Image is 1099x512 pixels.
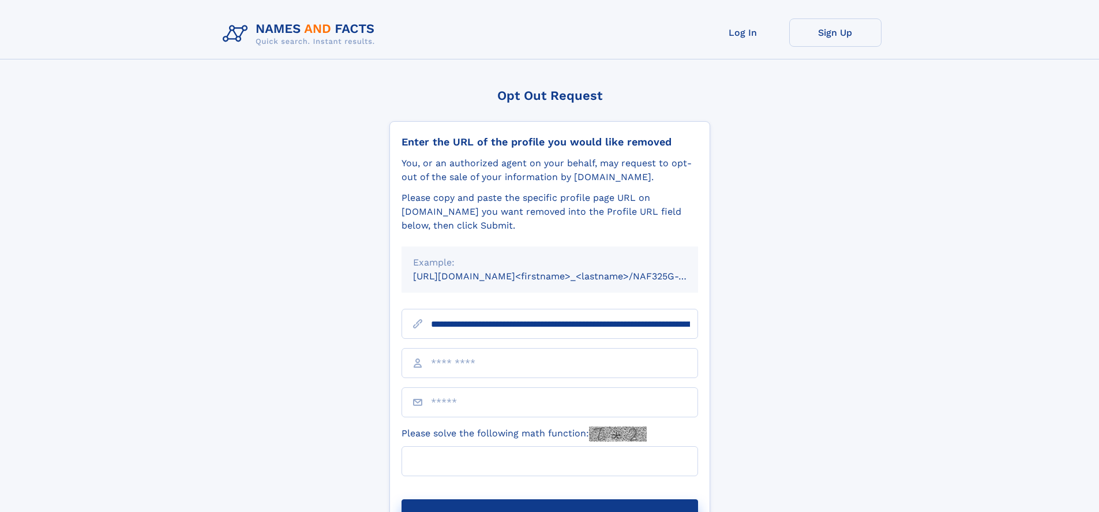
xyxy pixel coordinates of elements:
[413,271,720,282] small: [URL][DOMAIN_NAME]<firstname>_<lastname>/NAF325G-xxxxxxxx
[402,427,647,442] label: Please solve the following math function:
[402,156,698,184] div: You, or an authorized agent on your behalf, may request to opt-out of the sale of your informatio...
[402,191,698,233] div: Please copy and paste the specific profile page URL on [DOMAIN_NAME] you want removed into the Pr...
[413,256,687,270] div: Example:
[697,18,789,47] a: Log In
[218,18,384,50] img: Logo Names and Facts
[402,136,698,148] div: Enter the URL of the profile you would like removed
[389,88,710,103] div: Opt Out Request
[789,18,882,47] a: Sign Up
